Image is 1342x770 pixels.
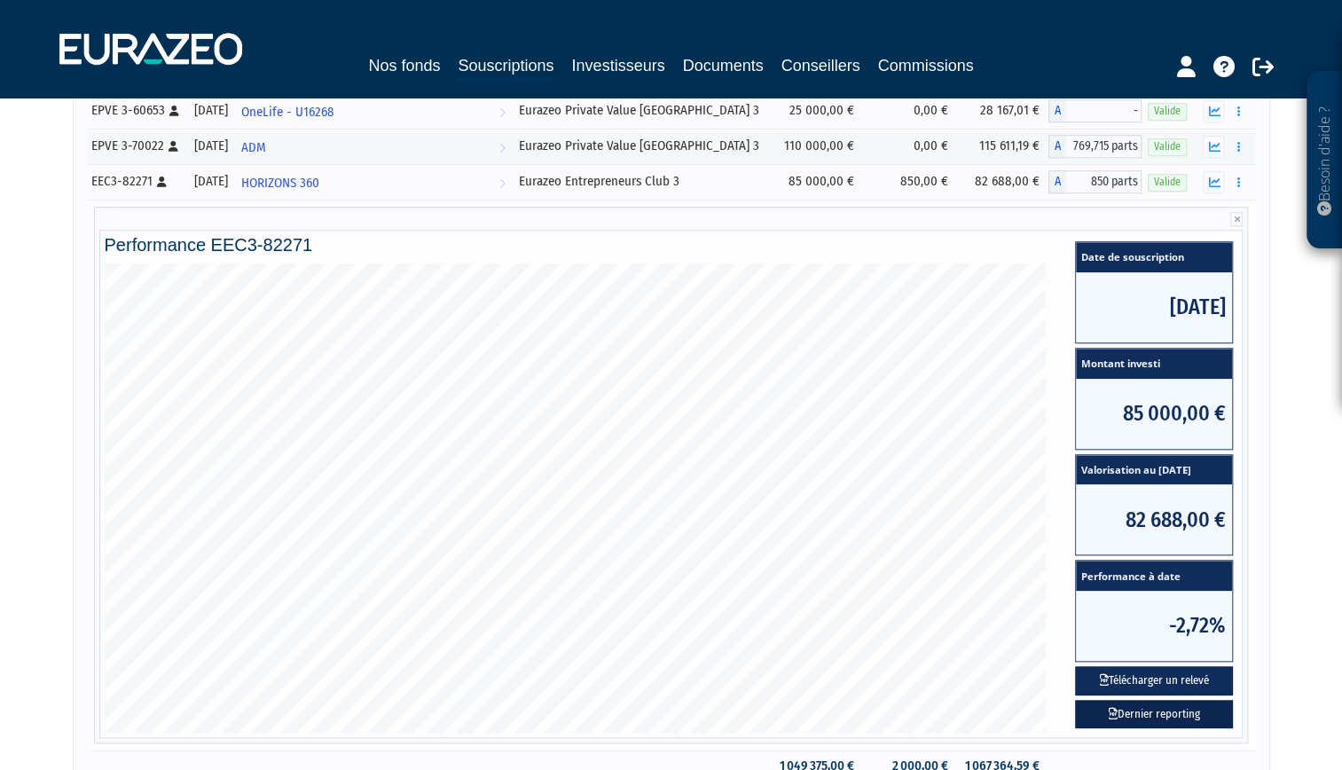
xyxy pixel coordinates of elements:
i: [Français] Personne physique [157,177,167,187]
span: ADM [241,131,266,164]
td: 0,00 € [862,129,956,164]
i: Voir l'investisseur [499,96,506,129]
i: Voir l'investisseur [499,167,506,200]
i: Voir l'investisseur [499,131,506,164]
span: - [1066,99,1142,122]
span: A [1048,99,1066,122]
span: HORIZONS 360 [241,167,319,200]
td: 0,00 € [862,93,956,129]
span: 85 000,00 € [1076,379,1232,449]
span: -2,72% [1076,591,1232,661]
div: A - Eurazeo Private Value Europe 3 [1048,135,1142,158]
div: [DATE] [193,172,228,191]
div: EEC3-82271 [91,172,181,191]
div: EPVE 3-60653 [91,101,181,120]
td: 110 000,00 € [771,129,862,164]
a: OneLife - U16268 [234,93,513,129]
span: [DATE] [1076,272,1232,342]
a: HORIZONS 360 [234,164,513,200]
a: ADM [234,129,513,164]
span: Date de souscription [1076,242,1232,272]
td: 115 611,19 € [957,129,1048,164]
a: Conseillers [781,53,860,78]
div: Eurazeo Private Value [GEOGRAPHIC_DATA] 3 [519,137,765,155]
div: Eurazeo Entrepreneurs Club 3 [519,172,765,191]
a: Souscriptions [458,53,553,81]
a: Dernier reporting [1075,700,1233,729]
td: 85 000,00 € [771,164,862,200]
p: Besoin d'aide ? [1315,81,1335,240]
div: Eurazeo Private Value [GEOGRAPHIC_DATA] 3 [519,101,765,120]
td: 25 000,00 € [771,93,862,129]
span: Montant investi [1076,349,1232,379]
span: 769,715 parts [1066,135,1142,158]
button: Télécharger un relevé [1075,666,1233,695]
span: Performance à date [1076,561,1232,591]
div: A - Eurazeo Private Value Europe 3 [1048,99,1142,122]
div: [DATE] [193,137,228,155]
div: A - Eurazeo Entrepreneurs Club 3 [1048,170,1142,193]
span: OneLife - U16268 [241,96,334,129]
i: [Français] Personne physique [169,106,179,116]
span: A [1048,170,1066,193]
a: Investisseurs [571,53,664,78]
span: Valorisation au [DATE] [1076,455,1232,485]
img: 1732889491-logotype_eurazeo_blanc_rvb.png [59,33,242,65]
span: A [1048,135,1066,158]
a: Documents [683,53,764,78]
span: 850 parts [1066,170,1142,193]
span: Valide [1148,138,1187,155]
div: EPVE 3-70022 [91,137,181,155]
a: Nos fonds [368,53,440,78]
i: [Français] Personne physique [169,141,178,152]
td: 82 688,00 € [957,164,1048,200]
span: Valide [1148,174,1187,191]
div: [DATE] [193,101,228,120]
h4: Performance EEC3-82271 [105,235,1238,255]
td: 28 167,01 € [957,93,1048,129]
td: 850,00 € [862,164,956,200]
a: Commissions [878,53,974,78]
span: Valide [1148,103,1187,120]
span: 82 688,00 € [1076,484,1232,554]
